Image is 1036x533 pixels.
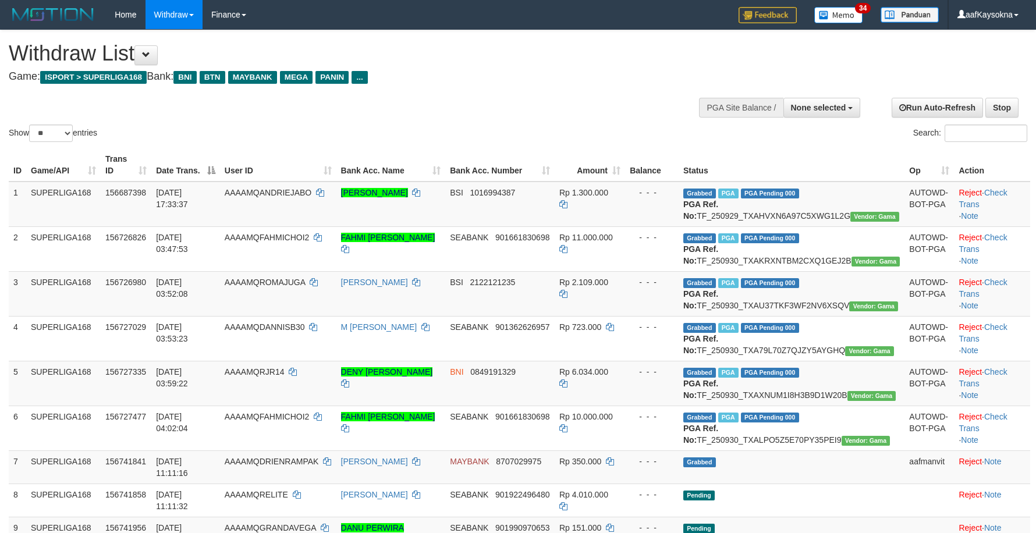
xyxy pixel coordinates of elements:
[40,71,147,84] span: ISPORT > SUPERLIGA168
[105,188,146,197] span: 156687398
[105,412,146,421] span: 156727477
[849,301,898,311] span: Vendor URL: https://trx31.1velocity.biz
[9,450,26,484] td: 7
[470,367,516,376] span: Copy 0849191329 to clipboard
[845,346,894,356] span: Vendor URL: https://trx31.1velocity.biz
[959,457,982,466] a: Reject
[450,412,488,421] span: SEABANK
[156,490,188,511] span: [DATE] 11:11:32
[904,182,954,227] td: AUTOWD-BOT-PGA
[741,413,799,422] span: PGA Pending
[630,411,674,422] div: - - -
[156,278,188,299] span: [DATE] 03:52:08
[741,233,799,243] span: PGA Pending
[718,233,739,243] span: Marked by aafandaneth
[225,322,305,332] span: AAAAMQDANNISB30
[683,278,716,288] span: Grabbed
[559,278,608,287] span: Rp 2.109.000
[105,367,146,376] span: 156727335
[555,148,625,182] th: Amount: activate to sort column ascending
[9,226,26,271] td: 2
[470,188,515,197] span: Copy 1016994387 to clipboard
[683,491,715,500] span: Pending
[156,188,188,209] span: [DATE] 17:33:37
[791,103,846,112] span: None selected
[984,457,1002,466] a: Note
[814,7,863,23] img: Button%20Memo.svg
[450,367,463,376] span: BNI
[959,233,982,242] a: Reject
[495,233,549,242] span: Copy 901661830698 to clipboard
[959,278,1007,299] a: Check Trans
[352,71,367,84] span: ...
[842,436,890,446] span: Vendor URL: https://trx31.1velocity.biz
[495,412,549,421] span: Copy 901661830698 to clipboard
[495,523,549,532] span: Copy 901990970653 to clipboard
[341,457,408,466] a: [PERSON_NAME]
[26,450,101,484] td: SUPERLIGA168
[913,125,1027,142] label: Search:
[336,148,446,182] th: Bank Acc. Name: activate to sort column ascending
[630,187,674,198] div: - - -
[847,391,896,401] span: Vendor URL: https://trx31.1velocity.biz
[945,125,1027,142] input: Search:
[683,334,718,355] b: PGA Ref. No:
[559,367,608,376] span: Rp 6.034.000
[105,457,146,466] span: 156741841
[954,361,1030,406] td: · ·
[559,412,613,421] span: Rp 10.000.000
[699,98,783,118] div: PGA Site Balance /
[683,233,716,243] span: Grabbed
[220,148,336,182] th: User ID: activate to sort column ascending
[9,125,97,142] label: Show entries
[9,182,26,227] td: 1
[341,233,435,242] a: FAHMI [PERSON_NAME]
[450,457,489,466] span: MAYBANK
[105,233,146,242] span: 156726826
[630,366,674,378] div: - - -
[559,457,601,466] span: Rp 350.000
[954,182,1030,227] td: · ·
[679,148,904,182] th: Status
[984,490,1002,499] a: Note
[741,368,799,378] span: PGA Pending
[783,98,861,118] button: None selected
[630,321,674,333] div: - - -
[26,182,101,227] td: SUPERLIGA168
[683,413,716,422] span: Grabbed
[959,188,1007,209] a: Check Trans
[850,212,899,222] span: Vendor URL: https://trx31.1velocity.biz
[683,424,718,445] b: PGA Ref. No:
[9,484,26,517] td: 8
[26,271,101,316] td: SUPERLIGA168
[341,490,408,499] a: [PERSON_NAME]
[495,322,549,332] span: Copy 901362626957 to clipboard
[961,346,978,355] a: Note
[904,316,954,361] td: AUTOWD-BOT-PGA
[225,367,285,376] span: AAAAMQRJR14
[26,361,101,406] td: SUPERLIGA168
[855,3,871,13] span: 34
[105,322,146,332] span: 156727029
[173,71,196,84] span: BNI
[959,322,982,332] a: Reject
[495,490,549,499] span: Copy 901922496480 to clipboard
[718,278,739,288] span: Marked by aafromsomean
[630,489,674,500] div: - - -
[961,435,978,445] a: Note
[881,7,939,23] img: panduan.png
[101,148,151,182] th: Trans ID: activate to sort column ascending
[904,406,954,450] td: AUTOWD-BOT-PGA
[559,322,601,332] span: Rp 723.000
[959,490,982,499] a: Reject
[9,271,26,316] td: 3
[985,98,1019,118] a: Stop
[225,457,319,466] span: AAAAMQDRIENRAMPAK
[156,412,188,433] span: [DATE] 04:02:04
[630,456,674,467] div: - - -
[341,278,408,287] a: [PERSON_NAME]
[904,361,954,406] td: AUTOWD-BOT-PGA
[683,244,718,265] b: PGA Ref. No:
[156,457,188,478] span: [DATE] 11:11:16
[26,226,101,271] td: SUPERLIGA168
